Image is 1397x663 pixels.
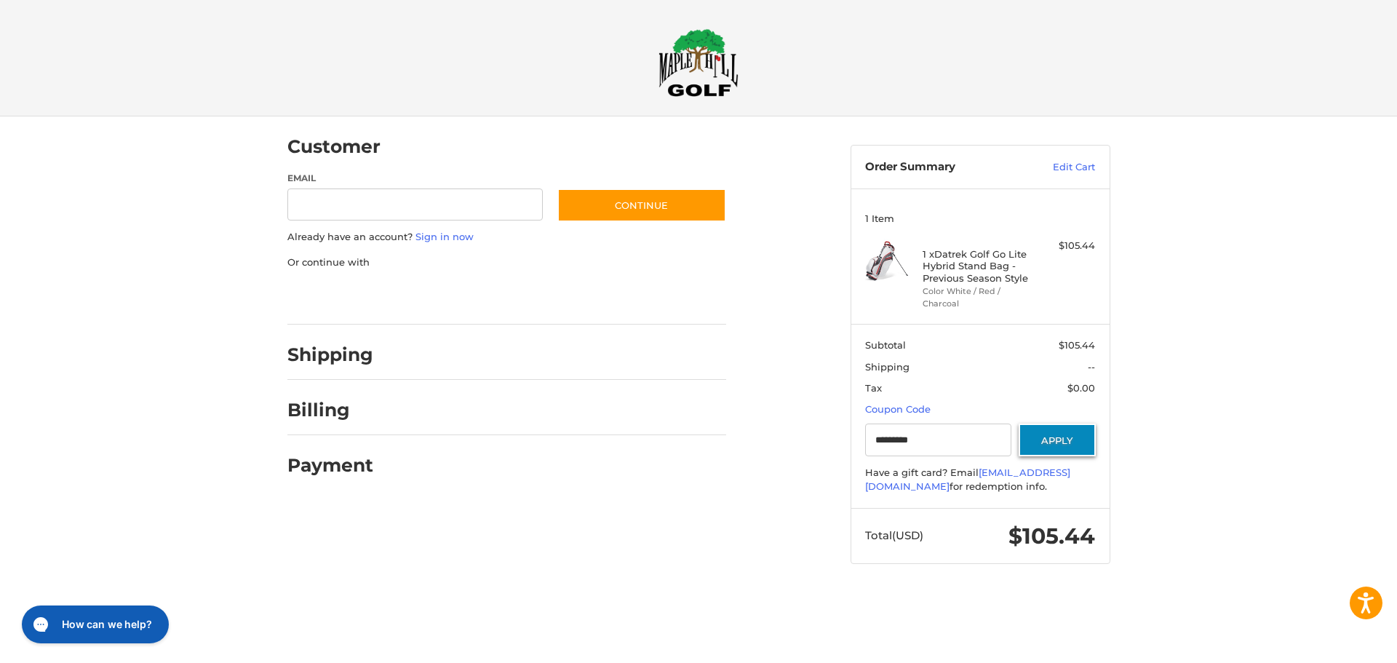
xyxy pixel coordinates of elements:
[15,600,173,648] iframe: Gorgias live chat messenger
[1038,239,1095,253] div: $105.44
[865,424,1011,456] input: Gift Certificate or Coupon Code
[287,454,373,477] h2: Payment
[529,284,638,310] iframe: PayPal-venmo
[658,28,739,97] img: Maple Hill Golf
[287,255,726,270] p: Or continue with
[1008,523,1095,549] span: $105.44
[287,135,381,158] h2: Customer
[287,344,373,366] h2: Shipping
[1088,361,1095,373] span: --
[865,403,931,415] a: Coupon Code
[1277,624,1397,663] iframe: Google Customer Reviews
[923,248,1034,284] h4: 1 x Datrek Golf Go Lite Hybrid Stand Bag - Previous Season Style
[865,339,906,351] span: Subtotal
[1019,424,1096,456] button: Apply
[865,361,910,373] span: Shipping
[406,284,515,310] iframe: PayPal-paylater
[557,188,726,222] button: Continue
[865,213,1095,224] h3: 1 Item
[865,382,882,394] span: Tax
[282,284,391,310] iframe: PayPal-paypal
[1059,339,1095,351] span: $105.44
[865,160,1022,175] h3: Order Summary
[287,399,373,421] h2: Billing
[1067,382,1095,394] span: $0.00
[923,285,1034,309] li: Color White / Red / Charcoal
[865,528,923,542] span: Total (USD)
[865,466,1095,494] div: Have a gift card? Email for redemption info.
[1022,160,1095,175] a: Edit Cart
[287,230,726,245] p: Already have an account?
[415,231,474,242] a: Sign in now
[287,172,544,185] label: Email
